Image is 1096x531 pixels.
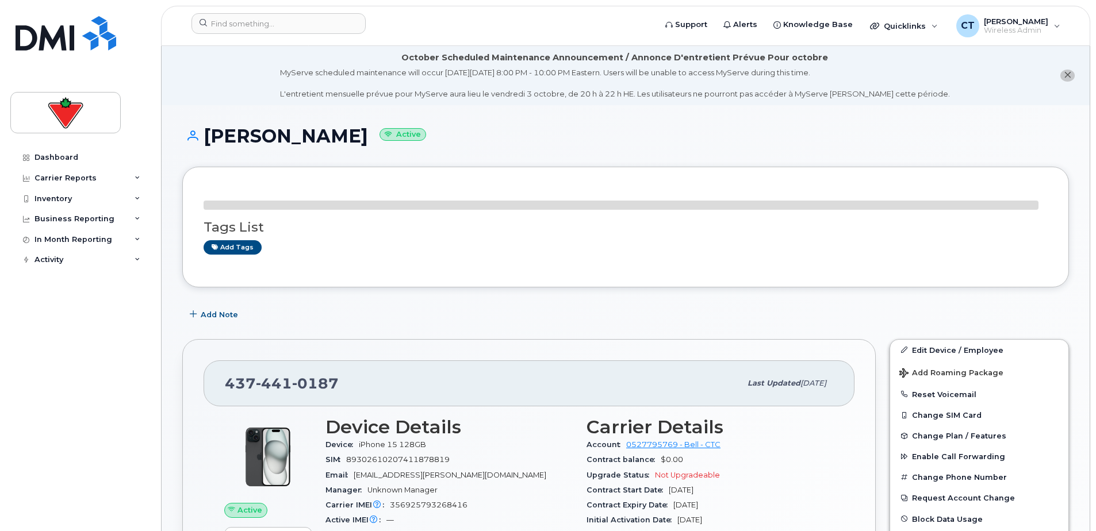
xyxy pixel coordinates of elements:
[587,471,655,479] span: Upgrade Status
[380,128,426,141] small: Active
[204,240,262,255] a: Add tags
[673,501,698,509] span: [DATE]
[912,452,1005,461] span: Enable Call Forwarding
[626,440,721,449] a: 0527795769 - Bell - CTC
[390,501,467,509] span: 356925793268416
[359,440,426,449] span: iPhone 15 128GB
[800,379,826,387] span: [DATE]
[182,126,1069,146] h1: [PERSON_NAME]
[890,487,1068,508] button: Request Account Change
[890,446,1068,467] button: Enable Call Forwarding
[256,375,292,392] span: 441
[325,455,346,464] span: SIM
[890,509,1068,529] button: Block Data Usage
[325,486,367,494] span: Manager
[325,515,386,524] span: Active IMEI
[325,501,390,509] span: Carrier IMEI
[587,455,661,464] span: Contract balance
[748,379,800,387] span: Last updated
[890,360,1068,384] button: Add Roaming Package
[661,455,683,464] span: $0.00
[890,425,1068,446] button: Change Plan / Features
[367,486,438,494] span: Unknown Manager
[890,467,1068,487] button: Change Phone Number
[912,432,1006,440] span: Change Plan / Features
[280,67,950,99] div: MyServe scheduled maintenance will occur [DATE][DATE] 8:00 PM - 10:00 PM Eastern. Users will be u...
[669,486,693,494] span: [DATE]
[890,405,1068,425] button: Change SIM Card
[899,368,1003,379] span: Add Roaming Package
[201,309,238,320] span: Add Note
[587,486,669,494] span: Contract Start Date
[325,417,573,437] h3: Device Details
[655,471,720,479] span: Not Upgradeable
[587,515,677,524] span: Initial Activation Date
[401,52,828,64] div: October Scheduled Maintenance Announcement / Annonce D'entretient Prévue Pour octobre
[225,375,339,392] span: 437
[677,515,702,524] span: [DATE]
[237,505,262,515] span: Active
[890,340,1068,360] a: Edit Device / Employee
[325,440,359,449] span: Device
[587,417,834,437] h3: Carrier Details
[1060,70,1075,82] button: close notification
[325,471,354,479] span: Email
[386,515,394,524] span: —
[587,440,626,449] span: Account
[890,384,1068,405] button: Reset Voicemail
[587,501,673,509] span: Contract Expiry Date
[182,305,248,325] button: Add Note
[354,471,546,479] span: [EMAIL_ADDRESS][PERSON_NAME][DOMAIN_NAME]
[346,455,450,464] span: 89302610207411878819
[292,375,339,392] span: 0187
[233,422,302,491] img: iPhone_15_Black.png
[204,220,1048,234] h3: Tags List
